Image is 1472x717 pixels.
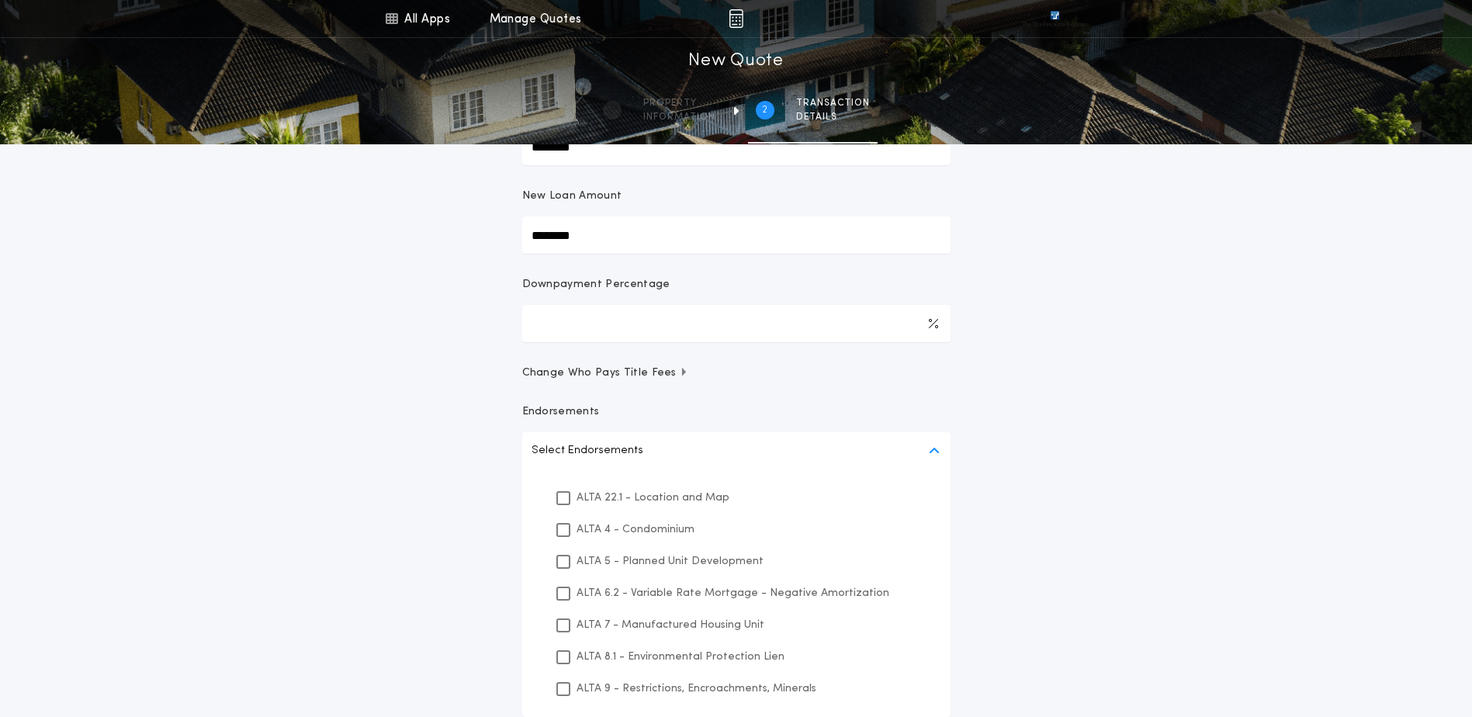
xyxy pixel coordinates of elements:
input: Sale Price [522,128,951,165]
input: Downpayment Percentage [522,305,951,342]
button: Change Who Pays Title Fees [522,365,951,381]
p: ALTA 22.1 - Location and Map [577,490,729,506]
p: Endorsements [522,404,951,420]
p: ALTA 5 - Planned Unit Development [577,553,764,570]
ul: Select Endorsements [522,469,951,717]
button: Select Endorsements [522,432,951,469]
span: Change Who Pays Title Fees [522,365,689,381]
p: New Loan Amount [522,189,622,204]
input: New Loan Amount [522,216,951,254]
img: vs-icon [1022,11,1087,26]
img: img [729,9,743,28]
h2: 2 [762,104,767,116]
span: information [643,111,715,123]
p: ALTA 4 - Condominium [577,521,694,538]
h1: New Quote [688,49,783,74]
p: ALTA 8.1 - Environmental Protection Lien [577,649,784,665]
p: Select Endorsements [532,442,643,460]
span: details [796,111,870,123]
p: ALTA 6.2 - Variable Rate Mortgage - Negative Amortization [577,585,889,601]
p: ALTA 9 - Restrictions, Encroachments, Minerals [577,681,816,697]
span: Transaction [796,97,870,109]
span: Property [643,97,715,109]
p: ALTA 7 - Manufactured Housing Unit [577,617,764,633]
p: Downpayment Percentage [522,277,670,293]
